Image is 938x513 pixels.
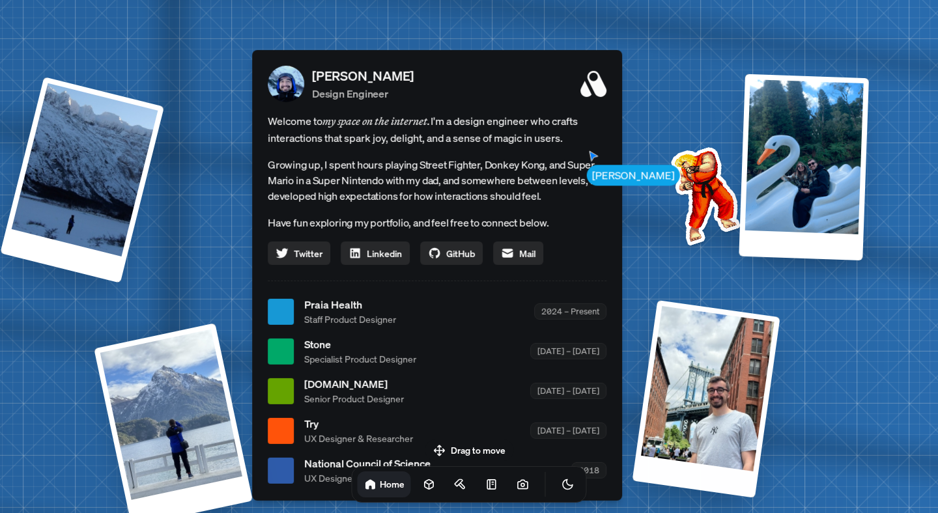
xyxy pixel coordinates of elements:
[322,115,431,128] em: my space on the internet.
[304,376,404,392] span: [DOMAIN_NAME]
[312,66,414,86] p: [PERSON_NAME]
[420,242,483,265] a: GitHub
[341,242,410,265] a: Linkedin
[268,66,304,102] img: Profile Picture
[530,343,606,359] div: [DATE] – [DATE]
[530,383,606,399] div: [DATE] – [DATE]
[304,392,404,406] span: Senior Product Designer
[304,352,416,366] span: Specialist Product Designer
[304,297,396,312] span: Praia Health
[304,432,413,445] span: UX Designer & Researcher
[304,416,413,432] span: Try
[304,312,396,326] span: Staff Product Designer
[268,157,606,204] p: Growing up, I spent hours playing Street Fighter, Donkey Kong, and Super Mario in a Super Nintend...
[493,242,543,265] a: Mail
[304,471,431,485] span: UX Designer
[304,456,431,471] span: National Council of Science
[268,113,606,146] span: Welcome to I'm a design engineer who crafts interactions that spark joy, delight, and a sense of ...
[637,128,769,259] img: Profile example
[571,462,606,478] div: 2018
[446,246,475,260] span: GitHub
[530,423,606,439] div: [DATE] – [DATE]
[268,214,606,231] p: Have fun exploring my portfolio, and feel free to connect below.
[294,246,322,260] span: Twitter
[304,337,416,352] span: Stone
[519,246,535,260] span: Mail
[312,86,414,102] p: Design Engineer
[380,478,405,490] h1: Home
[555,471,581,497] button: Toggle Theme
[268,242,330,265] a: Twitter
[358,471,411,497] a: Home
[534,303,606,320] div: 2024 – Present
[367,246,402,260] span: Linkedin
